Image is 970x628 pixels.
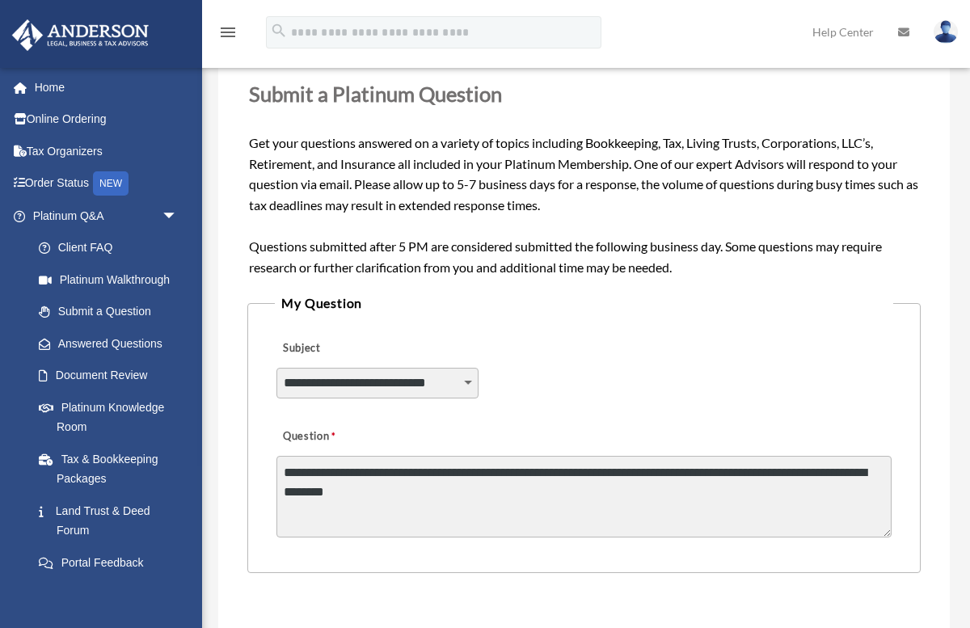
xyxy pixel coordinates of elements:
label: Subject [276,338,430,360]
div: NEW [93,171,129,196]
a: Tax & Bookkeeping Packages [23,443,202,495]
i: search [270,22,288,40]
label: Question [276,426,402,449]
a: menu [218,28,238,42]
legend: My Question [275,292,892,314]
a: Home [11,71,202,103]
a: Document Review [23,360,202,392]
a: Portal Feedback [23,546,202,579]
img: User Pic [934,20,958,44]
span: arrow_drop_down [162,200,194,233]
a: Client FAQ [23,232,202,264]
a: Platinum Knowledge Room [23,391,202,443]
a: Answered Questions [23,327,202,360]
i: menu [218,23,238,42]
span: Submit a Platinum Question [249,82,502,106]
a: Submit a Question [23,296,194,328]
a: Platinum Q&Aarrow_drop_down [11,200,202,232]
a: Tax Organizers [11,135,202,167]
a: Platinum Walkthrough [23,263,202,296]
img: Anderson Advisors Platinum Portal [7,19,154,51]
a: Order StatusNEW [11,167,202,200]
a: Land Trust & Deed Forum [23,495,202,546]
a: Online Ordering [11,103,202,136]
